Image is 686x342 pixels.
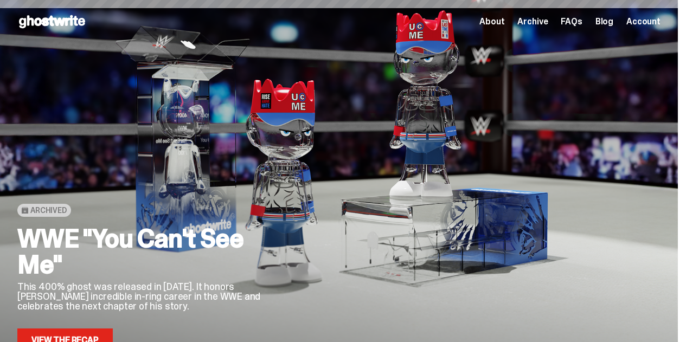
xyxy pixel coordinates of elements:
[626,17,661,26] a: Account
[479,17,504,26] a: About
[595,17,613,26] a: Blog
[17,282,278,311] p: This 400% ghost was released in [DATE]. It honors [PERSON_NAME] incredible in-ring career in the ...
[517,17,548,26] a: Archive
[561,17,582,26] a: FAQs
[17,225,278,278] h2: WWE "You Can't See Me"
[30,206,67,215] span: Archived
